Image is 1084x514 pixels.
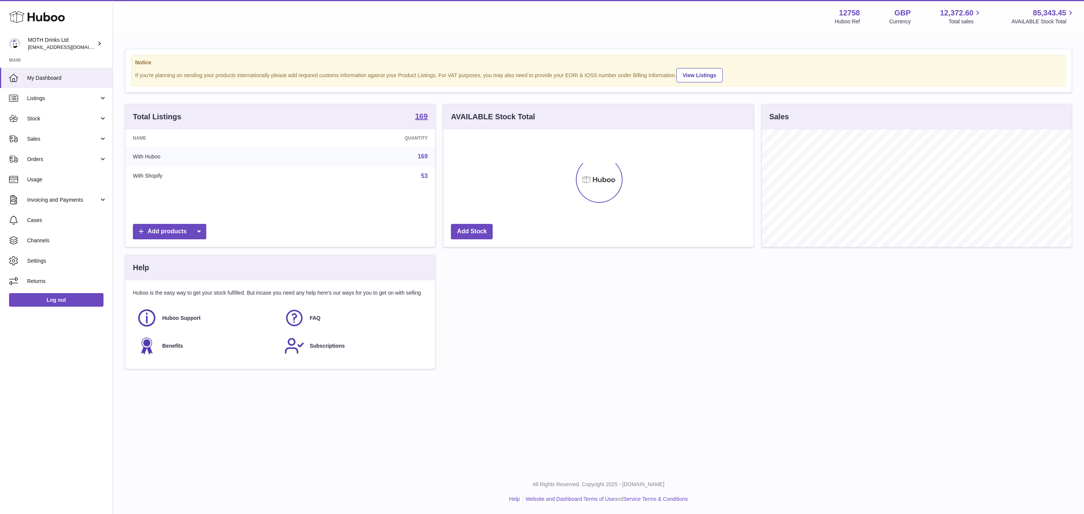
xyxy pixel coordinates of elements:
span: FAQ [310,315,321,322]
div: If you're planning on sending your products internationally please add required customs informati... [135,67,1062,82]
td: With Huboo [125,147,292,166]
div: MOTH Drinks Ltd [28,36,96,51]
a: Website and Dashboard Terms of Use [525,496,614,502]
a: 53 [421,173,428,179]
h3: Sales [769,112,789,122]
span: Cases [27,217,107,224]
th: Quantity [292,129,435,147]
span: Settings [27,257,107,265]
td: With Shopify [125,166,292,186]
img: internalAdmin-12758@internal.huboo.com [9,38,20,49]
span: My Dashboard [27,75,107,82]
h3: Total Listings [133,112,181,122]
a: 169 [418,153,428,160]
a: Benefits [137,336,277,356]
a: 169 [415,113,428,122]
a: Add Stock [451,224,493,239]
a: Subscriptions [284,336,424,356]
span: Stock [27,115,99,122]
p: Huboo is the easy way to get your stock fulfilled. But incase you need any help here's our ways f... [133,289,428,297]
span: Huboo Support [162,315,201,322]
a: 85,343.45 AVAILABLE Stock Total [1011,8,1075,25]
span: Sales [27,135,99,143]
h3: AVAILABLE Stock Total [451,112,535,122]
strong: GBP [894,8,910,18]
a: View Listings [676,68,723,82]
a: FAQ [284,308,424,328]
span: 12,372.60 [940,8,973,18]
span: Invoicing and Payments [27,196,99,204]
a: Add products [133,224,206,239]
span: Listings [27,95,99,102]
li: and [523,496,688,503]
div: Huboo Ref [835,18,860,25]
strong: Notice [135,59,1062,66]
span: Benefits [162,342,183,350]
span: 85,343.45 [1033,8,1066,18]
span: Returns [27,278,107,285]
strong: 12758 [839,8,860,18]
span: Orders [27,156,99,163]
a: Help [509,496,520,502]
strong: 169 [415,113,428,120]
span: AVAILABLE Stock Total [1011,18,1075,25]
a: Huboo Support [137,308,277,328]
span: [EMAIL_ADDRESS][DOMAIN_NAME] [28,44,111,50]
span: Total sales [948,18,982,25]
h3: Help [133,263,149,273]
th: Name [125,129,292,147]
p: All Rights Reserved. Copyright 2025 - [DOMAIN_NAME] [119,481,1078,488]
div: Currency [889,18,911,25]
a: 12,372.60 Total sales [940,8,982,25]
span: Usage [27,176,107,183]
a: Service Terms & Conditions [623,496,688,502]
span: Channels [27,237,107,244]
a: Log out [9,293,104,307]
span: Subscriptions [310,342,345,350]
